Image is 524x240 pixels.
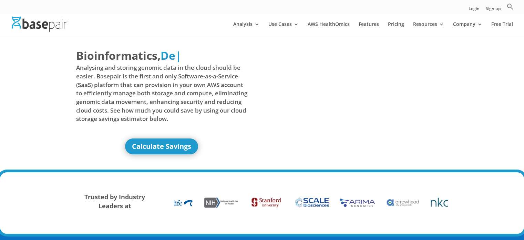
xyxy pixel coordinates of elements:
[175,48,182,63] span: |
[125,138,198,154] a: Calculate Savings
[359,22,379,38] a: Features
[507,3,514,14] a: Search Icon Link
[486,7,501,14] a: Sign up
[84,193,145,210] strong: Trusted by Industry Leaders at
[12,17,66,31] img: Basepair
[453,22,482,38] a: Company
[491,22,513,38] a: Free Trial
[268,22,299,38] a: Use Cases
[388,22,404,38] a: Pricing
[76,64,248,123] span: Analysing and storing genomic data in the cloud should be easier. Basepair is the first and only ...
[469,7,480,14] a: Login
[233,22,259,38] a: Analysis
[161,48,175,63] span: De
[76,48,161,64] span: Bioinformatics,
[413,22,444,38] a: Resources
[507,3,514,10] svg: Search
[308,22,350,38] a: AWS HealthOmics
[267,48,439,144] iframe: Basepair - NGS Analysis Simplified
